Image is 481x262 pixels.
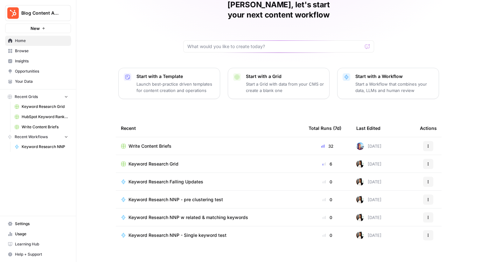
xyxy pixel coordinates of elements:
div: [DATE] [356,178,381,186]
a: Opportunities [5,66,71,76]
a: Home [5,36,71,46]
a: Browse [5,46,71,56]
button: New [5,24,71,33]
button: Recent Workflows [5,132,71,142]
span: Home [15,38,68,44]
p: Start with a Template [136,73,215,80]
span: Learning Hub [15,241,68,247]
span: Settings [15,221,68,227]
div: [DATE] [356,160,381,168]
a: Keyword Research NNP - Single keyword test [121,232,298,238]
a: Settings [5,219,71,229]
p: Launch best-practice driven templates for content creation and operations [136,81,215,94]
a: Keyword Research Grid [121,161,298,167]
span: Keyword Research NNP - pre clustering test [129,196,223,203]
div: 32 [309,143,346,149]
img: xqjo96fmx1yk2e67jao8cdkou4un [356,196,364,203]
a: Insights [5,56,71,66]
button: Recent Grids [5,92,71,102]
span: Help + Support [15,251,68,257]
span: Write Content Briefs [129,143,171,149]
p: Start with a Workflow [355,73,434,80]
span: Keyword Research NNP - Single keyword test [129,232,227,238]
div: 0 [309,214,346,221]
span: Insights [15,58,68,64]
a: Usage [5,229,71,239]
span: HubSpot Keyword Rankings _ Pos 1 - 20 - Keyword Rankings - HubSpot.com.csv [22,114,68,120]
span: Your Data [15,79,68,84]
span: Recent Workflows [15,134,48,140]
div: Recent [121,119,298,137]
div: [DATE] [356,142,381,150]
span: Keyword Research Grid [129,161,178,167]
span: Write Content Briefs [22,124,68,130]
span: Recent Grids [15,94,38,100]
span: New [31,25,40,32]
button: Start with a WorkflowStart a Workflow that combines your data, LLMs and human review [337,68,439,99]
a: HubSpot Keyword Rankings _ Pos 1 - 20 - Keyword Rankings - HubSpot.com.csv [12,112,71,122]
a: Your Data [5,76,71,87]
button: Start with a GridStart a Grid with data from your CMS or create a blank one [228,68,330,99]
button: Start with a TemplateLaunch best-practice driven templates for content creation and operations [118,68,220,99]
a: Keyword Research NNP w related & matching keywords [121,214,298,221]
a: Keyword Research Falling Updates [121,179,298,185]
span: Usage [15,231,68,237]
a: Learning Hub [5,239,71,249]
span: Blog Content Action Plan [21,10,60,16]
button: Help + Support [5,249,71,259]
div: Last Edited [356,119,380,137]
img: xqjo96fmx1yk2e67jao8cdkou4un [356,160,364,168]
button: Workspace: Blog Content Action Plan [5,5,71,21]
div: Total Runs (7d) [309,119,341,137]
img: xqjo96fmx1yk2e67jao8cdkou4un [356,178,364,186]
span: Keyword Research Falling Updates [129,179,203,185]
img: f1wtp19cau5zvq4fr3rim76fhcle [356,142,364,150]
span: Browse [15,48,68,54]
div: [DATE] [356,196,381,203]
img: xqjo96fmx1yk2e67jao8cdkou4un [356,214,364,221]
div: [DATE] [356,214,381,221]
a: Keyword Research NNP - pre clustering test [121,196,298,203]
span: Opportunities [15,68,68,74]
input: What would you like to create today? [187,43,362,50]
a: Write Content Briefs [121,143,298,149]
span: Keyword Research Grid [22,104,68,110]
a: Keyword Research NNP [12,142,71,152]
a: Keyword Research Grid [12,102,71,112]
div: Actions [420,119,437,137]
img: Blog Content Action Plan Logo [7,7,19,19]
div: 0 [309,179,346,185]
p: Start with a Grid [246,73,324,80]
span: Keyword Research NNP [22,144,68,150]
img: xqjo96fmx1yk2e67jao8cdkou4un [356,231,364,239]
p: Start a Workflow that combines your data, LLMs and human review [355,81,434,94]
a: Write Content Briefs [12,122,71,132]
div: 0 [309,232,346,238]
p: Start a Grid with data from your CMS or create a blank one [246,81,324,94]
div: 6 [309,161,346,167]
span: Keyword Research NNP w related & matching keywords [129,214,248,221]
div: 0 [309,196,346,203]
div: [DATE] [356,231,381,239]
